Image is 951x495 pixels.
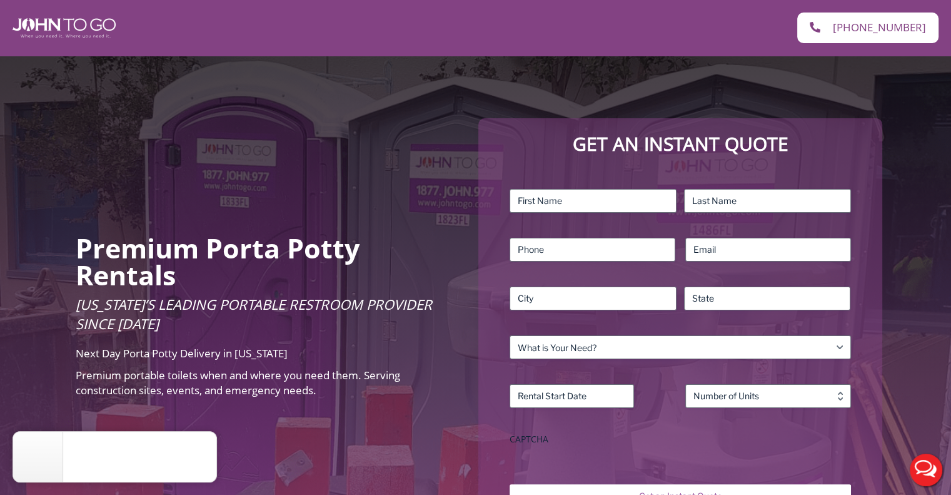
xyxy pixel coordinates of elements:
[76,368,400,397] span: Premium portable toilets when and where you need them. Serving construction sites, events, and em...
[76,235,460,288] h2: Premium Porta Potty Rentals
[901,445,951,495] button: Live Chat
[76,346,288,360] span: Next Day Porta Potty Delivery in [US_STATE]
[510,433,850,446] label: CAPTCHA
[491,131,869,158] p: Get an Instant Quote
[685,384,851,408] input: Number of Units
[685,238,851,262] input: Email
[76,295,432,333] span: [US_STATE]’s Leading Portable Restroom Provider Since [DATE]
[510,189,677,213] input: First Name
[833,22,926,34] span: [PHONE_NUMBER]
[797,13,938,43] a: [PHONE_NUMBER]
[684,287,851,310] input: State
[684,189,851,213] input: Last Name
[510,287,677,310] input: City
[510,238,675,262] input: Phone
[510,384,634,408] input: Rental Start Date
[13,18,116,38] img: John To Go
